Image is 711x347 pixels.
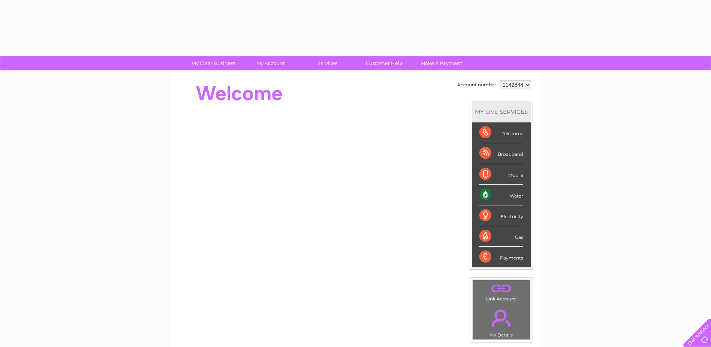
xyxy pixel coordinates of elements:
[472,280,530,303] td: Link Account
[479,247,523,267] div: Payments
[183,56,244,70] a: My Clear Business
[479,164,523,185] div: Mobile
[410,56,472,70] a: Make A Payment
[484,108,500,115] div: LIVE
[353,56,415,70] a: Customer Help
[472,303,530,340] td: My Details
[472,101,531,122] div: MY SERVICES
[479,205,523,226] div: Electricity
[239,56,301,70] a: My Account
[479,226,523,247] div: Gas
[474,305,528,331] a: .
[479,185,523,205] div: Water
[479,143,523,164] div: Broadband
[455,78,498,91] td: Account number
[296,56,358,70] a: Services
[479,122,523,143] div: Telecoms
[474,282,528,295] a: .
